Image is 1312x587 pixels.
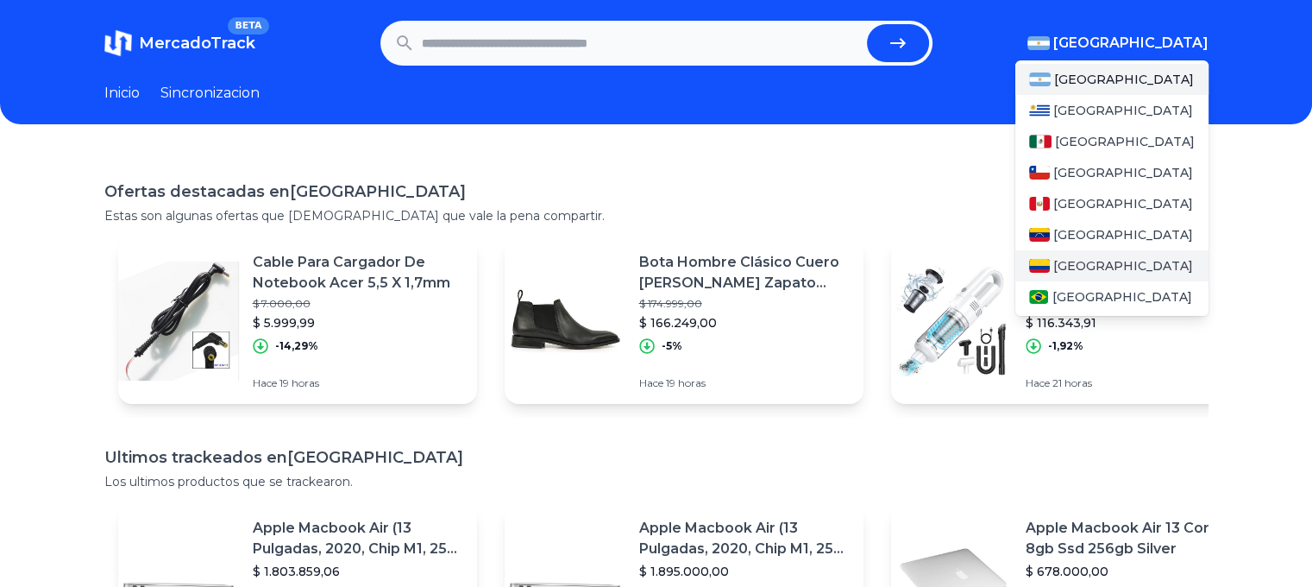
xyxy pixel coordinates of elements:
[639,518,850,559] p: Apple Macbook Air (13 Pulgadas, 2020, Chip M1, 256 Gb De Ssd, 8 Gb De Ram) - Plata
[639,563,850,580] p: $ 1.895.000,00
[253,314,463,331] p: $ 5.999,99
[1027,33,1208,54] button: [GEOGRAPHIC_DATA]
[1053,33,1208,54] span: [GEOGRAPHIC_DATA]
[1015,250,1208,281] a: Colombia[GEOGRAPHIC_DATA]
[1015,126,1208,157] a: Mexico[GEOGRAPHIC_DATA]
[1029,166,1050,180] img: Chile
[639,314,850,331] p: $ 166.249,00
[1029,73,1051,86] img: Argentina
[104,83,140,104] a: Inicio
[505,261,625,382] img: Featured image
[1029,228,1050,242] img: Venezuela
[118,261,239,382] img: Featured image
[253,252,463,293] p: Cable Para Cargador De Notebook Acer 5,5 X 1,7mm
[1015,64,1208,95] a: Argentina[GEOGRAPHIC_DATA]
[639,376,850,390] p: Hace 19 horas
[1015,188,1208,219] a: Peru[GEOGRAPHIC_DATA]
[104,445,1208,470] h1: Ultimos trackeados en [GEOGRAPHIC_DATA]
[253,563,463,580] p: $ 1.803.859,06
[253,376,463,390] p: Hace 19 horas
[1026,563,1236,580] p: $ 678.000,00
[1054,71,1194,88] span: [GEOGRAPHIC_DATA]
[104,473,1208,490] p: Los ultimos productos que se trackearon.
[253,297,463,311] p: $ 7.000,00
[1029,135,1051,148] img: Mexico
[1053,195,1193,212] span: [GEOGRAPHIC_DATA]
[1048,339,1083,353] p: -1,92%
[104,180,1208,204] h1: Ofertas destacadas en [GEOGRAPHIC_DATA]
[118,238,477,404] a: Featured imageCable Para Cargador De Notebook Acer 5,5 X 1,7mm$ 7.000,00$ 5.999,99-14,29%Hace 19 ...
[139,34,255,53] span: MercadoTrack
[1026,314,1236,331] p: $ 116.343,91
[104,29,255,57] a: MercadoTrackBETA
[891,261,1012,382] img: Featured image
[104,29,132,57] img: MercadoTrack
[1051,288,1191,306] span: [GEOGRAPHIC_DATA]
[505,238,863,404] a: Featured imageBota Hombre Clásico Cuero [PERSON_NAME] Zapato Vestir - Hcbo00768$ 174.999,00$ 166....
[639,252,850,293] p: Bota Hombre Clásico Cuero [PERSON_NAME] Zapato Vestir - Hcbo00768
[1029,104,1050,117] img: Uruguay
[1053,164,1193,181] span: [GEOGRAPHIC_DATA]
[1029,197,1050,211] img: Peru
[1053,102,1193,119] span: [GEOGRAPHIC_DATA]
[1027,36,1050,50] img: Argentina
[275,339,318,353] p: -14,29%
[1026,376,1236,390] p: Hace 21 horas
[662,339,682,353] p: -5%
[891,238,1250,404] a: Featured imageFoivtrui Aspiradora De Mano, Aspiradora De Coche Inalámbrica$ 118.624,57$ 116.343,9...
[1026,518,1236,559] p: Apple Macbook Air 13 Core I5 8gb Ssd 256gb Silver
[1029,259,1050,273] img: Colombia
[104,207,1208,224] p: Estas son algunas ofertas que [DEMOGRAPHIC_DATA] que vale la pena compartir.
[1055,133,1195,150] span: [GEOGRAPHIC_DATA]
[253,518,463,559] p: Apple Macbook Air (13 Pulgadas, 2020, Chip M1, 256 Gb De Ssd, 8 Gb De Ram) - Plata
[1029,290,1049,304] img: Brasil
[160,83,260,104] a: Sincronizacion
[639,297,850,311] p: $ 174.999,00
[1015,219,1208,250] a: Venezuela[GEOGRAPHIC_DATA]
[228,17,268,35] span: BETA
[1015,95,1208,126] a: Uruguay[GEOGRAPHIC_DATA]
[1015,281,1208,312] a: Brasil[GEOGRAPHIC_DATA]
[1053,226,1193,243] span: [GEOGRAPHIC_DATA]
[1053,257,1193,275] span: [GEOGRAPHIC_DATA]
[1015,157,1208,188] a: Chile[GEOGRAPHIC_DATA]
